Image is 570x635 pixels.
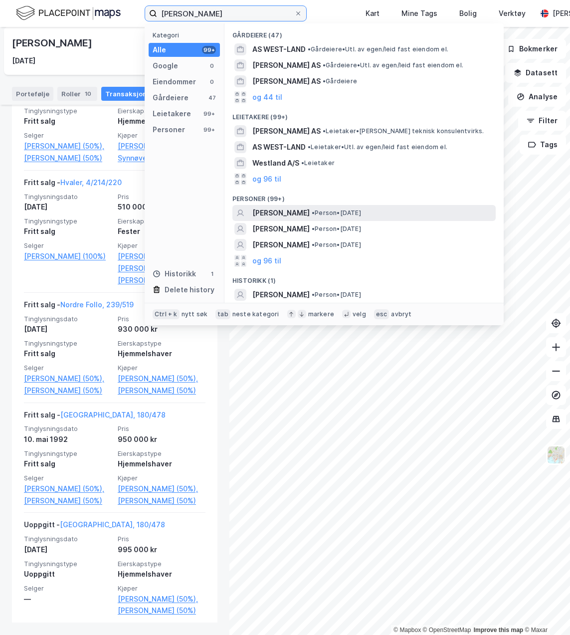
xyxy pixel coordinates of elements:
[24,217,112,225] span: Tinglysningstype
[24,250,112,262] a: [PERSON_NAME] (100%)
[518,111,566,131] button: Filter
[118,568,205,580] div: Hjemmelshaver
[83,89,93,99] div: 10
[208,78,216,86] div: 0
[24,544,112,556] div: [DATE]
[118,605,205,617] a: [PERSON_NAME] (50%)
[24,535,112,543] span: Tinglysningsdato
[24,323,112,335] div: [DATE]
[157,6,294,21] input: Søk på adresse, matrikkel, gårdeiere, leietakere eller personer
[308,310,334,318] div: markere
[24,299,134,315] div: Fritt salg -
[252,289,310,301] span: [PERSON_NAME]
[118,364,205,372] span: Kjøper
[312,209,361,217] span: Person • [DATE]
[118,373,205,385] a: [PERSON_NAME] (50%),
[118,593,205,605] a: [PERSON_NAME] (50%),
[24,107,112,115] span: Tinglysningstype
[301,159,304,167] span: •
[153,31,220,39] div: Kategori
[182,310,208,318] div: nytt søk
[118,483,205,495] a: [PERSON_NAME] (50%),
[308,143,447,151] span: Leietaker • Utl. av egen/leid fast eiendom el.
[24,593,112,605] div: —
[153,309,180,319] div: Ctrl + k
[60,300,134,309] a: Nordre Follo, 239/519
[208,270,216,278] div: 1
[208,62,216,70] div: 0
[252,75,321,87] span: [PERSON_NAME] AS
[153,108,191,120] div: Leietakere
[312,225,315,232] span: •
[24,131,112,140] span: Selger
[252,239,310,251] span: [PERSON_NAME]
[101,87,170,101] div: Transaksjoner
[224,269,504,287] div: Historikk (1)
[24,140,112,152] a: [PERSON_NAME] (50%),
[24,115,112,127] div: Fritt salg
[118,560,205,568] span: Eierskapstype
[474,627,523,634] a: Improve this map
[391,310,411,318] div: avbryt
[252,173,281,185] button: og 96 til
[24,474,112,482] span: Selger
[118,115,205,127] div: Hjemmelshaver
[118,433,205,445] div: 950 000 kr
[118,250,205,262] a: [PERSON_NAME] (50%),
[24,495,112,507] a: [PERSON_NAME] (50%)
[323,61,326,69] span: •
[118,424,205,433] span: Pris
[12,55,35,67] div: [DATE]
[12,35,94,51] div: [PERSON_NAME]
[323,77,326,85] span: •
[16,4,121,22] img: logo.f888ab2527a4732fd821a326f86c7f29.svg
[312,241,315,248] span: •
[153,92,189,104] div: Gårdeiere
[224,23,504,41] div: Gårdeiere (47)
[520,587,570,635] iframe: Chat Widget
[374,309,389,319] div: esc
[547,445,566,464] img: Z
[118,339,205,348] span: Eierskapstype
[118,535,205,543] span: Pris
[323,77,357,85] span: Gårdeiere
[24,568,112,580] div: Uoppgitt
[312,209,315,216] span: •
[118,107,205,115] span: Eierskapstype
[24,225,112,237] div: Fritt salg
[24,339,112,348] span: Tinglysningstype
[118,323,205,335] div: 930 000 kr
[118,140,205,164] a: [PERSON_NAME] Synnøve (100%)
[312,291,361,299] span: Person • [DATE]
[459,7,477,19] div: Bolig
[366,7,380,19] div: Kart
[232,310,279,318] div: neste kategori
[499,39,566,59] button: Bokmerker
[24,483,112,495] a: [PERSON_NAME] (50%),
[312,225,361,233] span: Person • [DATE]
[401,7,437,19] div: Mine Tags
[118,262,205,274] a: [PERSON_NAME] (25%),
[24,315,112,323] span: Tinglysningsdato
[60,411,166,419] a: [GEOGRAPHIC_DATA], 180/478
[323,127,484,135] span: Leietaker • [PERSON_NAME] teknisk konsulentvirks.
[252,207,310,219] span: [PERSON_NAME]
[24,177,122,193] div: Fritt salg -
[153,44,166,56] div: Alle
[508,87,566,107] button: Analyse
[252,59,321,71] span: [PERSON_NAME] AS
[208,94,216,102] div: 47
[308,143,311,151] span: •
[118,348,205,360] div: Hjemmelshaver
[118,495,205,507] a: [PERSON_NAME] (50%)
[24,152,112,164] a: [PERSON_NAME] (50%)
[24,373,112,385] a: [PERSON_NAME] (50%),
[24,458,112,470] div: Fritt salg
[24,364,112,372] span: Selger
[153,76,196,88] div: Eiendommer
[202,46,216,54] div: 99+
[24,385,112,397] a: [PERSON_NAME] (50%)
[118,474,205,482] span: Kjøper
[323,127,326,135] span: •
[202,126,216,134] div: 99+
